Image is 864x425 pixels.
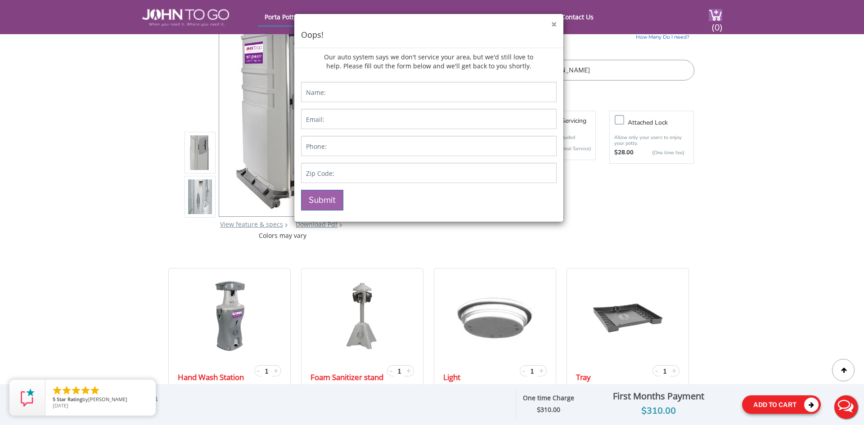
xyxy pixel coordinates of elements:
[306,88,326,97] label: Name:
[18,389,36,407] img: Review Rating
[551,20,557,29] button: ×
[294,75,563,222] form: Contact form
[53,396,55,403] span: 5
[306,142,327,151] label: Phone:
[53,397,148,403] span: by
[80,385,91,396] li: 
[306,115,324,124] label: Email:
[53,402,68,409] span: [DATE]
[301,190,343,210] button: Submit
[57,396,82,403] span: Star Rating
[61,385,72,396] li: 
[52,385,63,396] li: 
[306,169,334,178] label: Zip Code:
[71,385,81,396] li: 
[301,29,557,41] h4: Oops!
[90,385,100,396] li: 
[828,389,864,425] button: Live Chat
[88,396,127,403] span: [PERSON_NAME]
[322,48,535,75] p: Our auto system says we don't service your area, but we'd still love to help. Please fill out the...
